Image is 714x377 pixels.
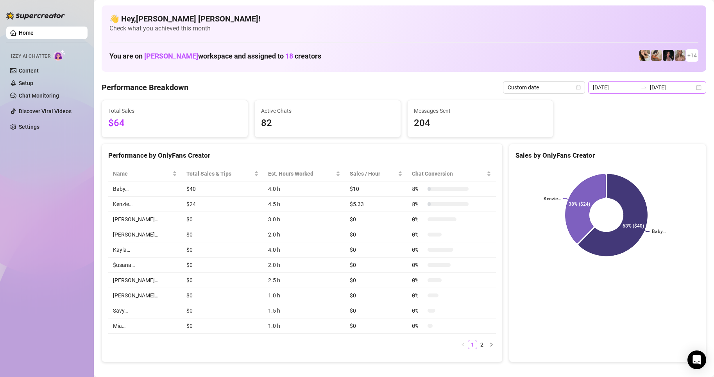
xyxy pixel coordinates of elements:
img: Baby (@babyyyybellaa) [663,50,674,61]
td: 1.5 h [263,303,345,318]
li: 1 [468,340,477,349]
span: $64 [108,116,242,131]
span: 18 [285,52,293,60]
td: $0 [345,242,407,258]
span: 0 % [412,245,424,254]
span: Total Sales [108,107,242,115]
input: End date [650,83,694,92]
td: Savy… [108,303,182,318]
td: $0 [182,227,263,242]
span: calendar [576,85,581,90]
span: Messages Sent [414,107,547,115]
text: Baby… [652,229,666,235]
span: Custom date [508,82,580,93]
a: 2 [478,340,486,349]
a: Chat Monitoring [19,92,59,99]
img: Avry (@avryjennerfree) [639,50,650,61]
td: $0 [182,258,263,273]
td: $0 [345,288,407,303]
td: 4.0 h [263,242,345,258]
td: Kenzie… [108,197,182,212]
span: to [641,84,647,91]
div: Sales by OnlyFans Creator [515,150,700,161]
td: $0 [182,303,263,318]
td: Mia… [108,318,182,334]
td: $0 [345,273,407,288]
td: $0 [345,258,407,273]
img: AI Chatter [54,50,66,61]
td: 1.0 h [263,288,345,303]
input: Start date [593,83,637,92]
th: Name [108,166,182,181]
span: 0 % [412,306,424,315]
span: Active Chats [261,107,394,115]
td: [PERSON_NAME]… [108,212,182,227]
h1: You are on workspace and assigned to creators [109,52,321,60]
span: Total Sales & Tips [186,169,252,178]
span: [PERSON_NAME] [144,52,198,60]
span: Izzy AI Chatter [11,53,50,60]
td: $0 [345,227,407,242]
th: Sales / Hour [345,166,407,181]
span: right [489,342,494,347]
li: Next Page [487,340,496,349]
span: 0 % [412,276,424,285]
td: 2.0 h [263,258,345,273]
td: 2.0 h [263,227,345,242]
span: 8 % [412,185,424,193]
td: $0 [345,303,407,318]
span: 0 % [412,230,424,239]
span: 0 % [412,322,424,330]
div: Est. Hours Worked [268,169,335,178]
span: Sales / Hour [350,169,396,178]
a: Home [19,30,34,36]
a: Settings [19,124,39,130]
span: 82 [261,116,394,131]
td: 4.5 h [263,197,345,212]
span: 8 % [412,200,424,208]
span: Name [113,169,171,178]
th: Chat Conversion [407,166,496,181]
th: Total Sales & Tips [182,166,263,181]
td: $0 [182,242,263,258]
td: $5.33 [345,197,407,212]
td: $0 [182,288,263,303]
span: + 14 [687,51,697,60]
img: logo-BBDzfeDw.svg [6,12,65,20]
td: [PERSON_NAME]… [108,273,182,288]
td: [PERSON_NAME]… [108,288,182,303]
div: Performance by OnlyFans Creator [108,150,496,161]
td: $40 [182,181,263,197]
span: 0 % [412,215,424,224]
h4: Performance Breakdown [102,82,188,93]
img: Kenzie (@dmaxkenz) [675,50,685,61]
td: 2.5 h [263,273,345,288]
td: [PERSON_NAME]… [108,227,182,242]
span: 0 % [412,291,424,300]
td: Kayla… [108,242,182,258]
td: $24 [182,197,263,212]
td: $10 [345,181,407,197]
td: $0 [182,212,263,227]
span: Check what you achieved this month [109,24,698,33]
td: $0 [345,212,407,227]
td: 1.0 h [263,318,345,334]
button: right [487,340,496,349]
td: 4.0 h [263,181,345,197]
span: 0 % [412,261,424,269]
div: Open Intercom Messenger [687,350,706,369]
a: Discover Viral Videos [19,108,72,114]
span: swap-right [641,84,647,91]
span: left [461,342,465,347]
td: $usana… [108,258,182,273]
a: 1 [468,340,477,349]
a: Content [19,68,39,74]
td: $0 [182,318,263,334]
button: left [458,340,468,349]
text: Kenzie… [544,196,561,201]
a: Setup [19,80,33,86]
h4: 👋 Hey, [PERSON_NAME] [PERSON_NAME] ! [109,13,698,24]
span: Chat Conversion [412,169,485,178]
img: Kayla (@kaylathaylababy) [651,50,662,61]
td: $0 [345,318,407,334]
